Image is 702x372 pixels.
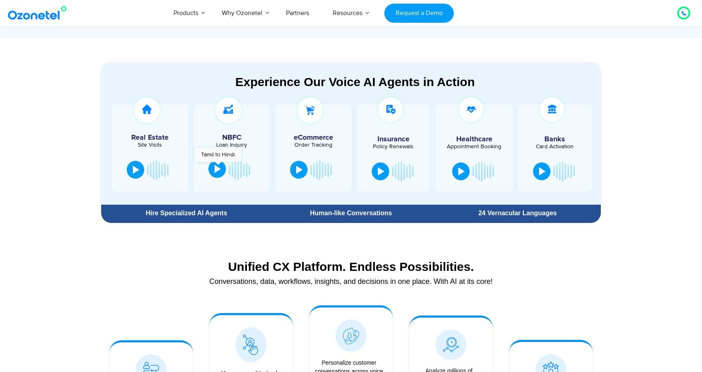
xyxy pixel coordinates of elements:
[197,142,266,148] div: Loan Inquiry
[197,134,266,141] h5: NBFC
[116,142,184,148] div: Site Visits
[279,142,348,148] div: Order Tracking
[384,4,454,23] a: Request a Demo
[105,260,597,274] div: Unified CX Platform. Endless Possibilities.
[105,278,597,285] div: Conversations, data, workflows, insights, and decisions in one place. With AI at its core!
[438,210,597,216] div: 24 Vernacular Languages
[522,144,588,149] div: Card Activation
[279,134,348,141] h5: eCommerce
[522,136,588,143] h5: Banks
[361,136,427,143] h5: Insurance
[109,75,601,89] div: Experience Our Voice AI Agents in Action
[116,134,184,141] h5: Real Estate
[441,144,507,149] div: Appointment Booking
[441,136,507,143] h5: Healthcare
[361,144,427,149] div: Policy Renewals
[105,210,268,216] div: Hire Specialized AI Agents
[272,210,430,216] div: Human-like Conversations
